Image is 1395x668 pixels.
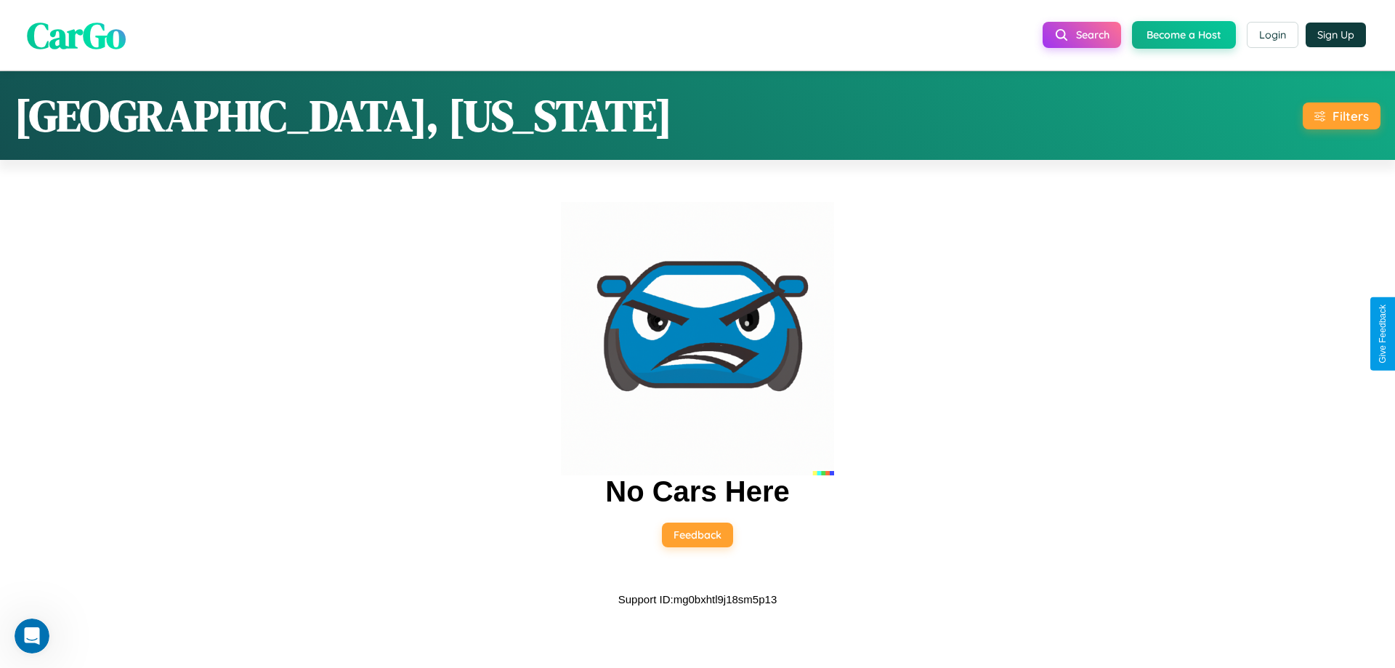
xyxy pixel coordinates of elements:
button: Login [1247,22,1298,48]
button: Become a Host [1132,21,1236,49]
button: Sign Up [1306,23,1366,47]
iframe: Intercom live chat [15,619,49,653]
div: Filters [1333,108,1369,124]
p: Support ID: mg0bxhtl9j18sm5p13 [618,589,777,609]
button: Search [1043,22,1121,48]
span: Search [1076,28,1109,41]
button: Feedback [662,523,733,547]
img: car [561,202,834,475]
h1: [GEOGRAPHIC_DATA], [US_STATE] [15,86,672,145]
h2: No Cars Here [605,475,789,508]
span: CarGo [27,9,126,60]
button: Filters [1303,102,1380,129]
div: Give Feedback [1378,305,1388,363]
